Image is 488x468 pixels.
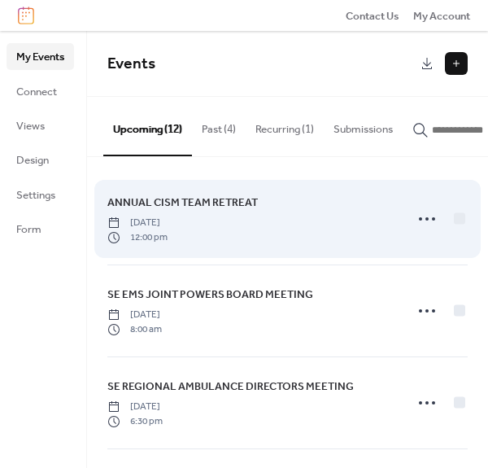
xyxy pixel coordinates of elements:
[7,147,74,173] a: Design
[7,78,74,104] a: Connect
[413,8,470,24] span: My Account
[346,8,399,24] span: Contact Us
[107,230,168,245] span: 12:00 pm
[18,7,34,24] img: logo
[16,221,41,238] span: Form
[7,216,74,242] a: Form
[7,112,74,138] a: Views
[16,49,64,65] span: My Events
[16,84,57,100] span: Connect
[346,7,399,24] a: Contact Us
[107,216,168,230] span: [DATE]
[7,43,74,69] a: My Events
[7,182,74,208] a: Settings
[107,194,258,212] a: ANNUAL CISM TEAM RETREAT
[16,152,49,168] span: Design
[107,286,313,304] a: SE EMS JOINT POWERS BOARD MEETING
[107,195,258,211] span: ANNUAL CISM TEAM RETREAT
[413,7,470,24] a: My Account
[246,97,324,154] button: Recurring (1)
[192,97,246,154] button: Past (4)
[16,118,45,134] span: Views
[107,322,162,337] span: 8:00 am
[324,97,403,154] button: Submissions
[107,308,162,322] span: [DATE]
[107,378,354,396] a: SE REGIONAL AMBULANCE DIRECTORS MEETING
[103,97,192,155] button: Upcoming (12)
[16,187,55,203] span: Settings
[107,414,163,429] span: 6:30 pm
[107,400,163,414] span: [DATE]
[107,49,155,79] span: Events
